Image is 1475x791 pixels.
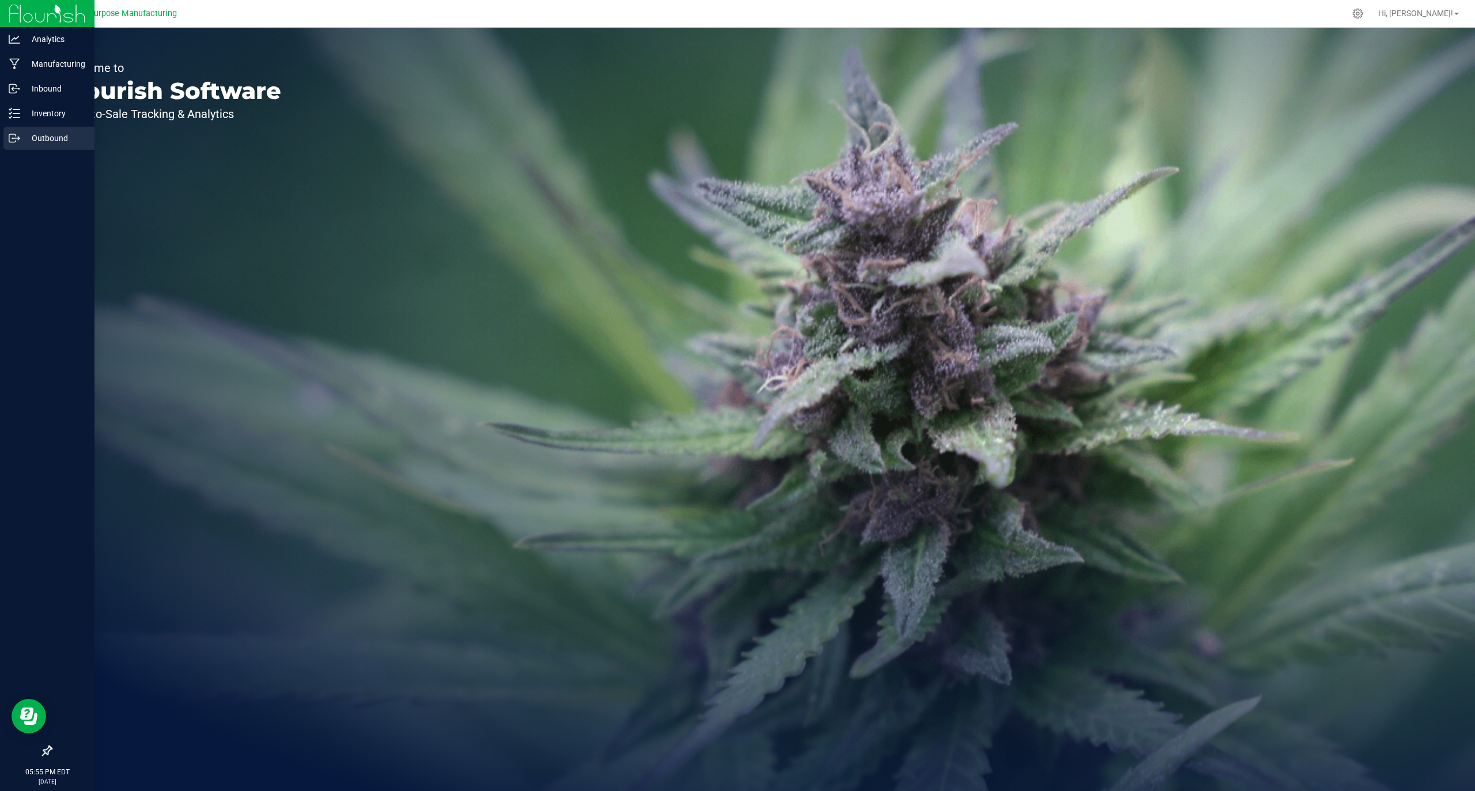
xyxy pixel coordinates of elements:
inline-svg: Manufacturing [9,58,20,70]
span: Greater Purpose Manufacturing [58,9,177,18]
p: Outbound [20,131,89,145]
span: Hi, [PERSON_NAME]! [1378,9,1453,18]
inline-svg: Analytics [9,33,20,45]
p: Flourish Software [62,79,281,102]
p: Analytics [20,32,89,46]
iframe: Resource center [12,699,46,733]
p: Seed-to-Sale Tracking & Analytics [62,108,281,120]
p: [DATE] [5,777,89,786]
inline-svg: Inbound [9,83,20,94]
inline-svg: Inventory [9,108,20,119]
p: Inventory [20,107,89,120]
div: Manage settings [1351,8,1365,19]
p: Welcome to [62,62,281,74]
p: Manufacturing [20,57,89,71]
inline-svg: Outbound [9,132,20,144]
p: Inbound [20,82,89,96]
p: 05:55 PM EDT [5,767,89,777]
